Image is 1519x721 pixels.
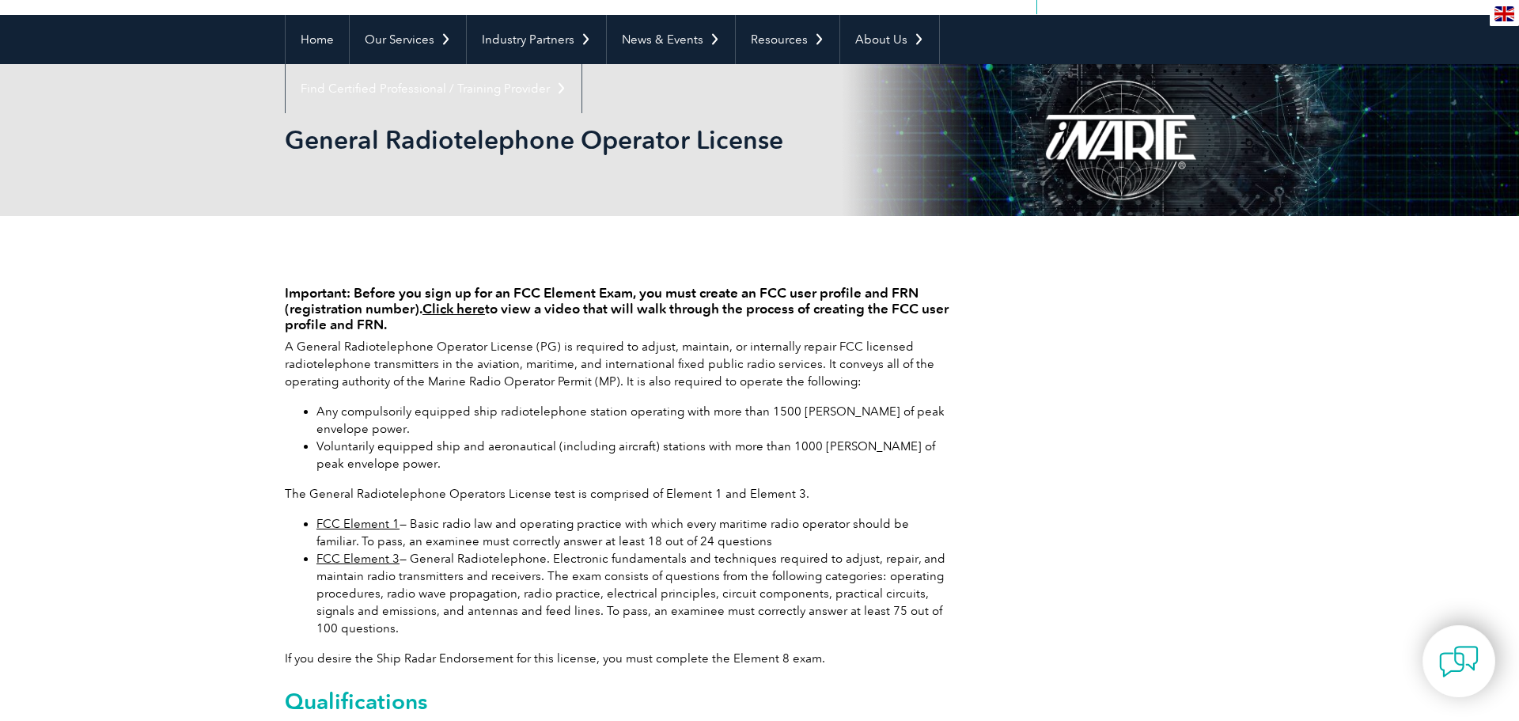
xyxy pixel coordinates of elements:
[1439,642,1479,681] img: contact-chat.png
[285,689,949,714] h2: Qualifications
[285,650,949,667] p: If you desire the Ship Radar Endorsement for this license, you must complete the Element 8 exam.
[316,550,949,637] li: — General Radiotelephone. Electronic fundamentals and techniques required to adjust, repair, and ...
[316,552,400,566] a: FCC Element 3
[285,338,949,390] p: A General Radiotelephone Operator License (PG) is required to adjust, maintain, or internally rep...
[840,15,939,64] a: About Us
[285,127,949,153] h2: General Radiotelephone Operator License
[422,301,485,317] a: Click here
[316,403,949,438] li: Any compulsorily equipped ship radiotelephone station operating with more than 1500 [PERSON_NAME]...
[286,64,581,113] a: Find Certified Professional / Training Provider
[350,15,466,64] a: Our Services
[316,517,400,531] a: FCC Element 1
[607,15,735,64] a: News & Events
[316,515,949,550] li: — Basic radio law and operating practice with which every maritime radio operator should be famil...
[285,285,949,332] h4: Important: Before you sign up for an FCC Element Exam, you must create an FCC user profile and FR...
[467,15,606,64] a: Industry Partners
[736,15,839,64] a: Resources
[286,15,349,64] a: Home
[285,485,949,503] p: The General Radiotelephone Operators License test is comprised of Element 1 and Element 3.
[316,438,949,472] li: Voluntarily equipped ship and aeronautical (including aircraft) stations with more than 1000 [PER...
[1494,6,1514,21] img: en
